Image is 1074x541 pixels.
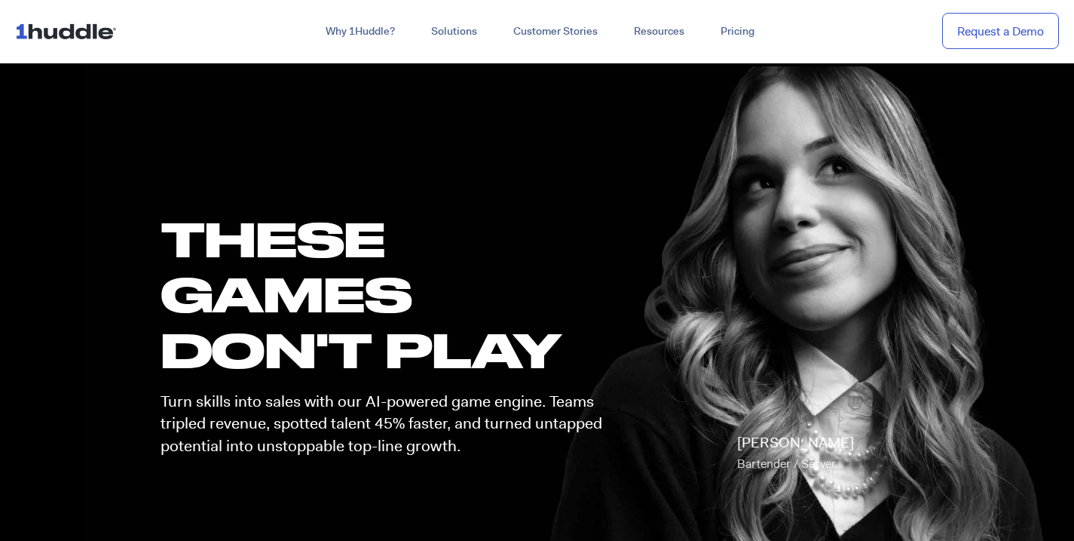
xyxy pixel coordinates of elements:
[161,391,616,457] p: Turn skills into sales with our AI-powered game engine. Teams tripled revenue, spotted talent 45%...
[702,18,773,45] a: Pricing
[161,211,616,377] h1: these GAMES DON'T PLAY
[15,17,123,45] img: ...
[495,18,616,45] a: Customer Stories
[616,18,702,45] a: Resources
[737,456,836,472] span: Bartender / Server
[308,18,413,45] a: Why 1Huddle?
[942,13,1059,50] a: Request a Demo
[413,18,495,45] a: Solutions
[737,432,854,475] p: [PERSON_NAME]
